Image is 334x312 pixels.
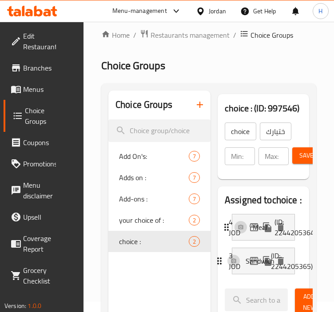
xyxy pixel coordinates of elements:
span: Choice Groups [250,30,293,40]
p: Max: [265,151,278,162]
p: Min: [231,151,243,162]
span: Save [299,150,314,161]
h2: Assigned to choice : [225,194,302,207]
span: Edit Restaurant [23,31,57,52]
span: 7 [189,174,199,182]
span: Version: [4,300,26,312]
span: Branches [23,63,52,73]
a: Coverage Report [4,228,58,260]
a: Grocery Checklist [4,260,57,292]
a: Restaurants management [140,29,230,41]
div: your choice of :2 [108,209,211,231]
div: Adds on :7 [108,167,211,188]
a: Menu disclaimer [4,174,60,206]
span: 7 [189,152,199,161]
div: choice :2 [108,231,211,252]
h3: choice : (ID: 997546) [225,101,302,115]
a: Menus [4,79,56,100]
a: Home [101,30,130,40]
div: Choices [189,194,200,204]
p: 3 JOD [229,250,247,272]
div: Choices [189,151,200,162]
p: (ID: 2244205365) [271,250,288,272]
button: delete [274,254,287,268]
span: Menus [23,84,49,95]
span: your choice of : [119,215,189,225]
div: Jordan [209,6,226,16]
span: choice : [119,236,189,247]
button: edit [247,254,261,268]
a: Choice Groups [4,100,56,132]
span: Upsell [23,212,49,222]
a: Edit Restaurant [4,25,64,57]
div: Expand [232,214,294,240]
li: / [233,30,236,40]
button: edit [247,221,261,234]
span: Adds on : [119,172,189,183]
div: Menu-management [112,6,167,16]
p: 4 JOD [229,217,247,238]
span: 7 [189,195,199,203]
span: Choice Groups [25,105,49,126]
span: Restaurants management [151,30,230,40]
a: Promotions [4,153,64,174]
nav: breadcrumb [101,29,316,41]
li: / [133,30,136,40]
span: H [318,6,322,16]
h2: Choice Groups [115,98,172,111]
input: search [225,288,288,311]
button: duplicate [261,221,274,234]
span: Coupons [23,137,49,148]
span: Grocery Checklist [23,265,50,286]
div: Add On's:7 [108,146,211,167]
div: Expand [232,248,294,274]
span: 1.0.0 [28,300,41,312]
span: Choice Groups [101,55,165,75]
button: delete [274,221,287,234]
span: Promotions [23,158,57,169]
a: Upsell [4,206,56,228]
li: Expand [225,244,302,278]
span: Add-ons : [119,194,189,204]
span: Add On's: [119,151,189,162]
span: 2 [189,216,199,225]
a: Branches [4,57,59,79]
span: Coverage Report [23,233,51,254]
li: Expand [225,210,302,244]
div: Add-ons :7 [108,188,211,209]
input: search [108,119,211,142]
button: duplicate [261,254,274,268]
span: Menu disclaimer [23,180,53,201]
span: 2 [189,237,199,246]
a: Coupons [4,132,56,153]
button: Save [292,147,321,164]
div: Choices [189,172,200,183]
p: (ID: 2244205364) [274,217,289,238]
